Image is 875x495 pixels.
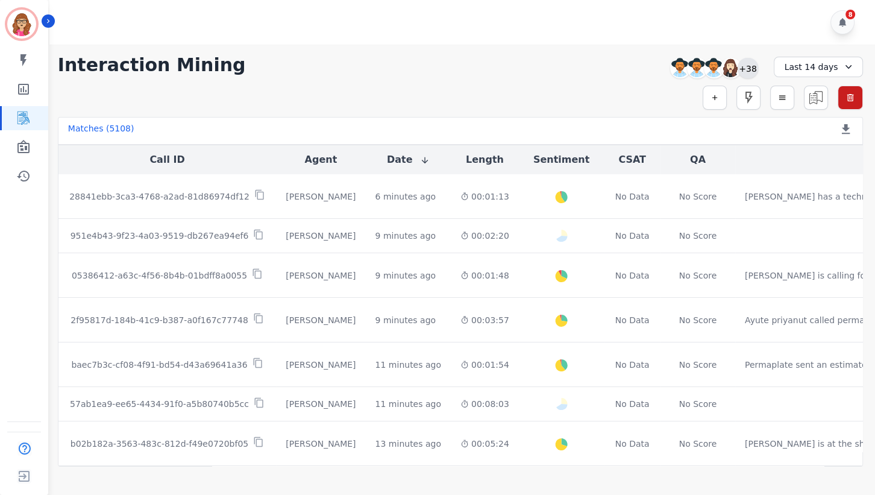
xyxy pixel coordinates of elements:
[375,314,436,326] div: 9 minutes ago
[690,153,706,167] button: QA
[58,54,246,76] h1: Interaction Mining
[375,230,436,242] div: 9 minutes ago
[286,230,356,242] div: [PERSON_NAME]
[375,438,441,450] div: 13 minutes ago
[613,359,651,371] div: No Data
[286,438,356,450] div: [PERSON_NAME]
[466,153,504,167] button: Length
[375,191,436,203] div: 6 minutes ago
[286,191,356,203] div: [PERSON_NAME]
[460,438,509,450] div: 00:05:24
[679,314,717,326] div: No Score
[305,153,337,167] button: Agent
[375,359,441,371] div: 11 minutes ago
[71,314,248,326] p: 2f95817d-184b-41c9-b387-a0f167c77748
[70,398,249,410] p: 57ab1ea9-ee65-4434-91f0-a5b80740b5cc
[460,270,509,282] div: 00:01:48
[460,230,509,242] div: 00:02:20
[460,398,509,410] div: 00:08:03
[679,359,717,371] div: No Score
[738,58,758,78] div: +38
[679,230,717,242] div: No Score
[7,10,36,39] img: Bordered avatar
[72,270,247,282] p: 05386412-a63c-4f56-8b4b-01bdff8a0055
[69,191,249,203] p: 28841ebb-3ca3-4768-a2ad-81d86974df12
[460,359,509,371] div: 00:01:54
[71,230,249,242] p: 951e4b43-9f23-4a03-9519-db267ea94ef6
[460,191,509,203] div: 00:01:13
[68,122,134,139] div: Matches ( 5108 )
[375,270,436,282] div: 9 minutes ago
[613,438,651,450] div: No Data
[387,153,430,167] button: Date
[149,153,184,167] button: Call ID
[613,314,651,326] div: No Data
[286,398,356,410] div: [PERSON_NAME]
[845,10,855,19] div: 8
[613,270,651,282] div: No Data
[460,314,509,326] div: 00:03:57
[774,57,863,77] div: Last 14 days
[375,398,441,410] div: 11 minutes ago
[679,398,717,410] div: No Score
[679,191,717,203] div: No Score
[613,191,651,203] div: No Data
[613,398,651,410] div: No Data
[679,438,717,450] div: No Score
[618,153,646,167] button: CSAT
[533,153,589,167] button: Sentiment
[71,359,247,371] p: baec7b3c-cf08-4f91-bd54-d43a69641a36
[71,438,248,450] p: b02b182a-3563-483c-812d-f49e0720bf05
[286,314,356,326] div: [PERSON_NAME]
[679,270,717,282] div: No Score
[613,230,651,242] div: No Data
[286,359,356,371] div: [PERSON_NAME]
[286,270,356,282] div: [PERSON_NAME]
